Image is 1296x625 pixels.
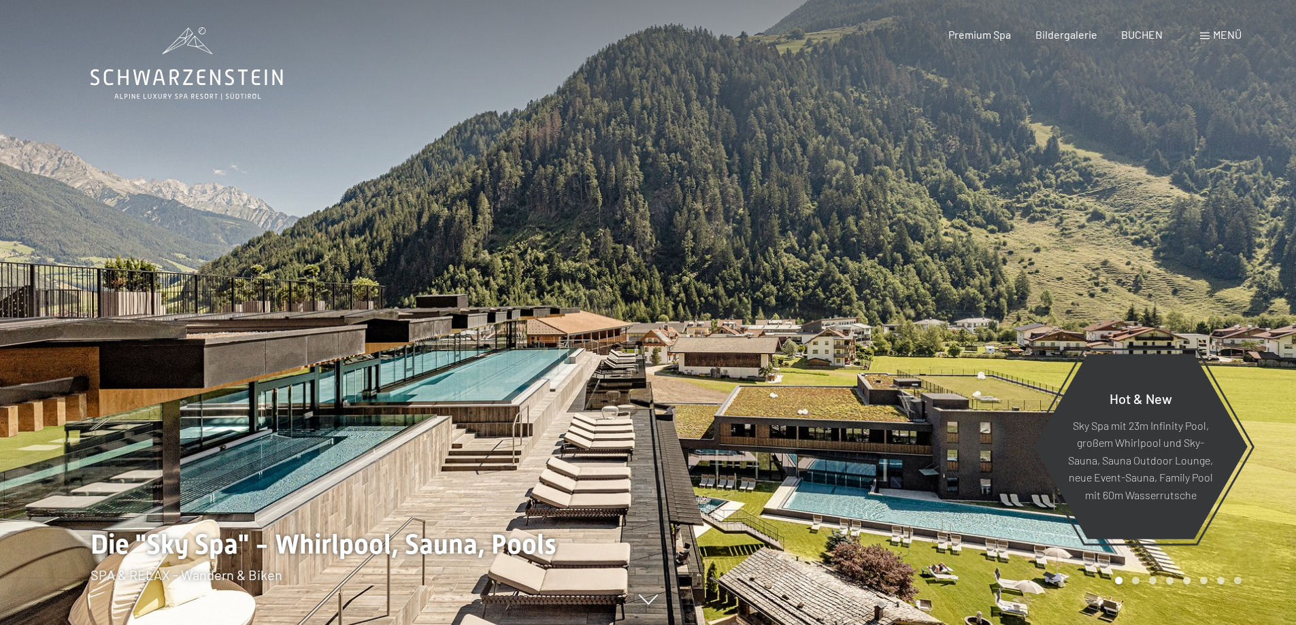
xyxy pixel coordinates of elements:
div: Carousel Page 5 [1183,577,1191,584]
a: Bildergalerie [1035,28,1097,41]
div: Carousel Page 6 [1200,577,1208,584]
div: Carousel Page 3 [1149,577,1157,584]
div: Carousel Page 4 [1166,577,1174,584]
span: Hot & New [1110,390,1172,406]
div: Carousel Pagination [1110,577,1242,584]
a: Hot & New Sky Spa mit 23m Infinity Pool, großem Whirlpool und Sky-Sauna, Sauna Outdoor Lounge, ne... [1033,353,1248,540]
div: Carousel Page 7 [1217,577,1225,584]
span: Menü [1213,28,1242,41]
div: Carousel Page 1 (Current Slide) [1115,577,1123,584]
a: Premium Spa [948,28,1011,41]
div: Carousel Page 8 [1234,577,1242,584]
p: Sky Spa mit 23m Infinity Pool, großem Whirlpool und Sky-Sauna, Sauna Outdoor Lounge, neue Event-S... [1067,416,1214,503]
div: Carousel Page 2 [1132,577,1140,584]
a: BUCHEN [1121,28,1163,41]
